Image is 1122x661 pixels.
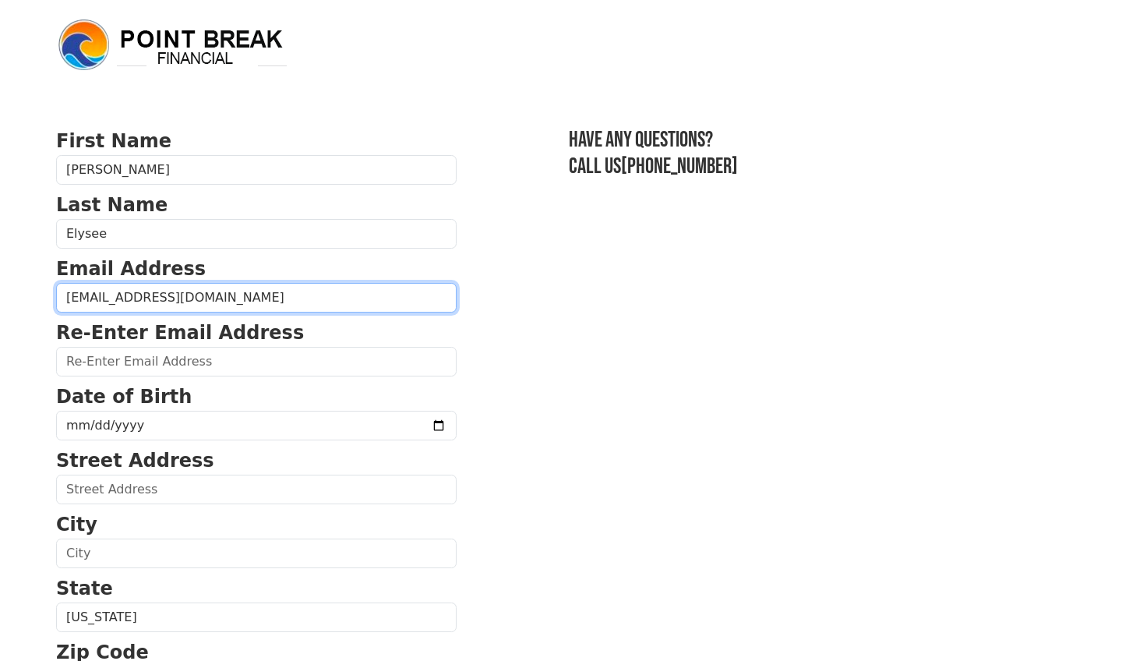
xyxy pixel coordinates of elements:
[569,127,1066,154] h3: Have any questions?
[56,539,457,568] input: City
[56,322,304,344] strong: Re-Enter Email Address
[621,154,738,179] a: [PHONE_NUMBER]
[56,219,457,249] input: Last Name
[56,194,168,216] strong: Last Name
[56,155,457,185] input: First Name
[56,130,171,152] strong: First Name
[56,347,457,376] input: Re-Enter Email Address
[56,258,206,280] strong: Email Address
[56,578,113,599] strong: State
[569,154,1066,180] h3: Call us
[56,514,97,536] strong: City
[56,17,290,73] img: logo.png
[56,450,214,472] strong: Street Address
[56,475,457,504] input: Street Address
[56,386,192,408] strong: Date of Birth
[56,283,457,313] input: Email Address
